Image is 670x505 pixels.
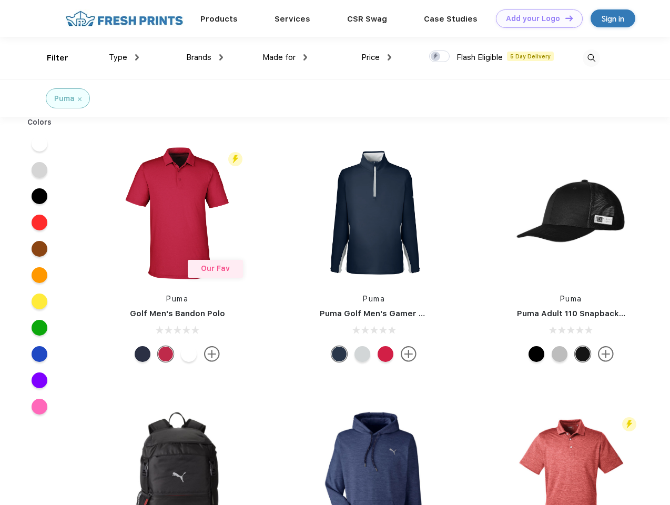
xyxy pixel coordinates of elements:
[583,49,600,67] img: desktop_search.svg
[135,54,139,60] img: dropdown.png
[219,54,223,60] img: dropdown.png
[275,14,310,24] a: Services
[363,295,385,303] a: Puma
[331,346,347,362] div: Navy Blazer
[304,143,444,283] img: func=resize&h=266
[320,309,486,318] a: Puma Golf Men's Gamer Golf Quarter-Zip
[19,117,60,128] div: Colors
[529,346,544,362] div: Pma Blk Pma Blk
[602,13,624,25] div: Sign in
[228,152,242,166] img: flash_active_toggle.svg
[501,143,641,283] img: func=resize&h=266
[456,53,503,62] span: Flash Eligible
[166,295,188,303] a: Puma
[158,346,174,362] div: Ski Patrol
[354,346,370,362] div: High Rise
[361,53,380,62] span: Price
[181,346,197,362] div: Bright White
[201,264,230,272] span: Our Fav
[78,97,82,101] img: filter_cancel.svg
[200,14,238,24] a: Products
[560,295,582,303] a: Puma
[622,417,636,431] img: flash_active_toggle.svg
[552,346,567,362] div: Quarry with Brt Whit
[107,143,247,283] img: func=resize&h=266
[506,14,560,23] div: Add your Logo
[186,53,211,62] span: Brands
[565,15,573,21] img: DT
[130,309,225,318] a: Golf Men's Bandon Polo
[378,346,393,362] div: Ski Patrol
[507,52,554,61] span: 5 Day Delivery
[63,9,186,28] img: fo%20logo%202.webp
[135,346,150,362] div: Navy Blazer
[262,53,296,62] span: Made for
[303,54,307,60] img: dropdown.png
[347,14,387,24] a: CSR Swag
[401,346,417,362] img: more.svg
[109,53,127,62] span: Type
[388,54,391,60] img: dropdown.png
[54,93,75,104] div: Puma
[575,346,591,362] div: Pma Blk with Pma Blk
[598,346,614,362] img: more.svg
[47,52,68,64] div: Filter
[204,346,220,362] img: more.svg
[591,9,635,27] a: Sign in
